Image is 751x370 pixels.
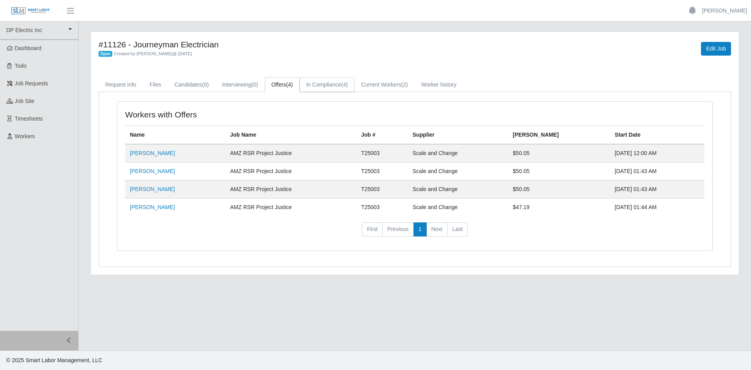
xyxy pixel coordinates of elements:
h4: #11126 - Journeyman Electrician [99,40,463,49]
td: AMZ RSR Project Justice [225,199,356,217]
a: In Compliance [300,77,355,92]
th: Supplier [408,126,508,144]
a: Candidates [168,77,216,92]
a: Files [143,77,168,92]
a: [PERSON_NAME] [130,150,175,156]
a: Interviewing [216,77,265,92]
th: Name [125,126,225,144]
td: $50.05 [508,144,610,162]
span: (0) [202,81,209,88]
th: Job # [356,126,408,144]
td: [DATE] 01:43 AM [610,180,704,199]
img: SLM Logo [11,7,50,15]
th: [PERSON_NAME] [508,126,610,144]
a: Edit Job [701,42,731,56]
a: 1 [413,222,427,236]
td: T25003 [356,162,408,180]
a: Request Info [99,77,143,92]
a: [PERSON_NAME] [130,186,175,192]
h4: Workers with Offers [125,110,360,119]
td: Scale and Change [408,180,508,199]
span: Todo [15,63,27,69]
th: Job Name [225,126,356,144]
span: Created by [PERSON_NAME] @ [DATE] [114,51,192,56]
a: [PERSON_NAME] [702,7,747,15]
td: Scale and Change [408,162,508,180]
td: AMZ RSR Project Justice [225,162,356,180]
span: (4) [286,81,293,88]
a: [PERSON_NAME] [130,168,175,174]
td: [DATE] 01:43 AM [610,162,704,180]
span: (4) [341,81,348,88]
nav: pagination [125,222,704,243]
td: Scale and Change [408,144,508,162]
td: AMZ RSR Project Justice [225,180,356,199]
td: [DATE] 01:44 AM [610,199,704,217]
a: Offers [265,77,300,92]
a: Worker history [415,77,463,92]
span: Workers [15,133,35,139]
span: Dashboard [15,45,42,51]
th: Start Date [610,126,704,144]
a: Current Workers [354,77,415,92]
td: $50.05 [508,162,610,180]
span: Timesheets [15,116,43,122]
td: T25003 [356,199,408,217]
a: [PERSON_NAME] [130,204,175,210]
td: AMZ RSR Project Justice [225,144,356,162]
td: $50.05 [508,180,610,199]
span: job site [15,98,35,104]
span: Open [99,51,112,57]
td: Scale and Change [408,199,508,217]
td: T25003 [356,180,408,199]
td: $47.19 [508,199,610,217]
span: (0) [252,81,258,88]
td: [DATE] 12:00 AM [610,144,704,162]
span: Job Requests [15,80,49,87]
span: © 2025 Smart Labor Management, LLC [6,357,102,363]
span: (2) [401,81,408,88]
td: T25003 [356,144,408,162]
